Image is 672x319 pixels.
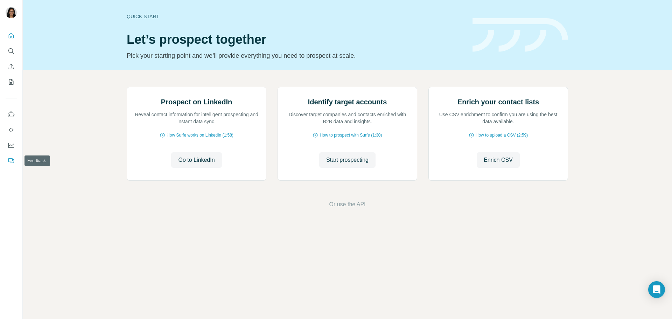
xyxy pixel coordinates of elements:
h2: Identify target accounts [308,97,387,107]
span: Start prospecting [326,156,369,164]
h1: Let’s prospect together [127,33,464,47]
button: Feedback [6,154,17,167]
img: banner [472,18,568,52]
button: Enrich CSV [6,60,17,73]
h2: Enrich your contact lists [457,97,539,107]
p: Pick your starting point and we’ll provide everything you need to prospect at scale. [127,51,464,61]
img: Avatar [6,7,17,18]
p: Reveal contact information for intelligent prospecting and instant data sync. [134,111,259,125]
button: Start prospecting [319,152,376,168]
div: Quick start [127,13,464,20]
button: Go to LinkedIn [171,152,222,168]
button: Dashboard [6,139,17,152]
p: Discover target companies and contacts enriched with B2B data and insights. [285,111,410,125]
button: Use Surfe on LinkedIn [6,108,17,121]
button: Quick start [6,29,17,42]
span: How Surfe works on LinkedIn (1:58) [167,132,233,138]
span: How to upload a CSV (2:59) [476,132,528,138]
button: My lists [6,76,17,88]
button: Or use the API [329,200,365,209]
span: Enrich CSV [484,156,513,164]
button: Use Surfe API [6,124,17,136]
button: Search [6,45,17,57]
span: Go to LinkedIn [178,156,215,164]
p: Use CSV enrichment to confirm you are using the best data available. [436,111,561,125]
button: Enrich CSV [477,152,520,168]
h2: Prospect on LinkedIn [161,97,232,107]
span: How to prospect with Surfe (1:30) [320,132,382,138]
div: Open Intercom Messenger [648,281,665,298]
